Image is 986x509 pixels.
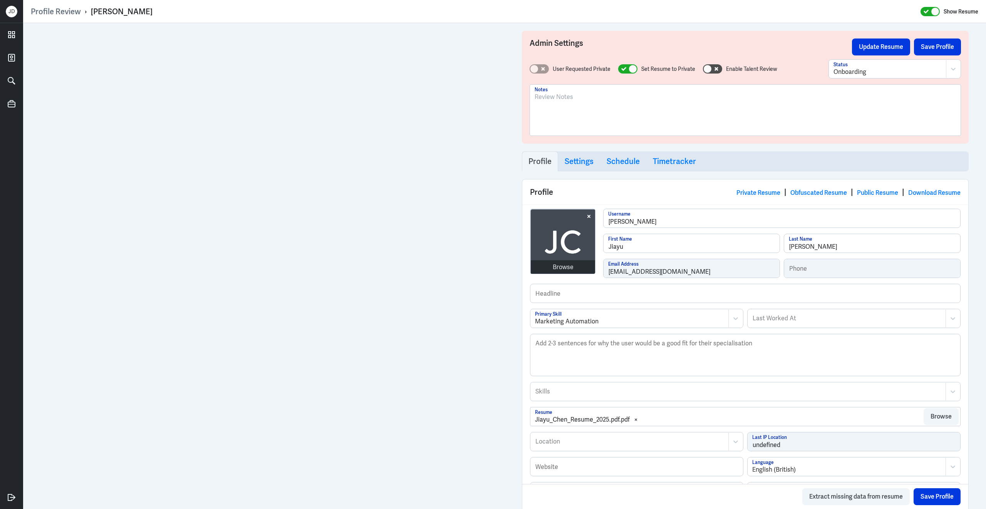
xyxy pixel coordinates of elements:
input: Website [530,457,743,476]
iframe: https://ppcdn.hiredigital.com/register/461f4053/resumes/592795055/Jiayu_Chen_Resume_2025.pdf.pdf?... [40,31,487,501]
input: Email Address [604,259,780,278]
div: Browse [553,263,573,272]
button: Update Resume [852,39,910,55]
input: Twitter [748,482,960,501]
a: Public Resume [857,189,898,197]
div: [PERSON_NAME] [91,7,153,17]
input: Phone [784,259,960,278]
input: First Name [604,234,780,253]
button: Browse [924,408,959,425]
div: J D [6,6,17,17]
img: avatar.jpg [531,209,595,274]
a: Obfuscated Resume [790,189,847,197]
p: › [81,7,91,17]
a: Private Resume [736,189,780,197]
button: Save Profile [914,39,961,55]
input: Linkedin [530,482,743,501]
h3: Settings [565,157,594,166]
h3: Timetracker [653,157,696,166]
button: Extract missing data from resume [802,488,910,505]
input: Username [604,209,960,228]
input: Last IP Location [748,432,960,451]
label: User Requested Private [553,65,610,73]
label: Set Resume to Private [641,65,695,73]
h3: Schedule [607,157,640,166]
h3: Admin Settings [530,39,852,55]
h3: Profile [528,157,552,166]
input: Headline [530,284,960,303]
div: Jiayu_Chen_Resume_2025.pdf.pdf [535,415,630,424]
div: | | | [736,186,961,198]
label: Enable Talent Review [726,65,777,73]
input: Last Name [784,234,960,253]
a: Download Resume [908,189,961,197]
div: Profile [522,179,968,204]
label: Show Resume [944,7,978,17]
a: Profile Review [31,7,81,17]
button: Save Profile [914,488,961,505]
